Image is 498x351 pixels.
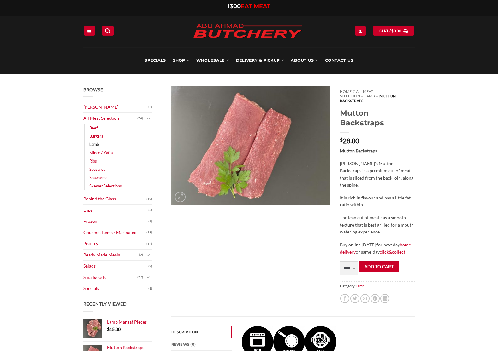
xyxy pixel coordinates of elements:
strong: Mutton Backstraps [340,148,377,153]
span: 1300 [228,3,241,10]
a: Behind the Glass [83,193,146,204]
a: Lamb [89,140,99,148]
span: $ [391,28,394,34]
span: (12) [146,239,152,249]
a: Salads [83,261,148,272]
span: (2) [148,262,152,271]
span: Browse [83,87,103,92]
a: Description [171,326,232,338]
a: Zoom [175,192,186,202]
span: (1) [148,284,152,293]
a: Reviews (0) [171,338,232,350]
span: Mutton Backstraps [340,94,396,103]
a: Ribs [89,157,97,165]
a: Mutton Backstraps [107,345,152,350]
img: Mutton Backstraps [171,86,330,206]
a: Lamb Mansaf Pieces [107,319,152,325]
span: (19) [146,194,152,204]
a: Sausages [89,165,105,173]
span: Mutton Backstraps [107,345,144,350]
a: Smallgoods [83,272,137,283]
p: Buy online [DATE] for next day or same-day [340,241,415,256]
a: Menu [84,26,95,35]
a: Login [355,26,366,35]
span: (9) [148,217,152,226]
span: (27) [137,273,143,282]
a: Share on LinkedIn [380,294,389,303]
a: SHOP [173,47,189,74]
a: Beef [89,124,98,132]
a: Skewer Selections [89,182,122,190]
a: Share on Twitter [350,294,359,303]
span: (13) [146,228,152,237]
span: // [361,94,363,98]
button: Toggle [145,251,152,258]
a: Shawarma [89,174,107,182]
a: Poultry [83,238,146,249]
a: Mince / Kafta [89,149,113,157]
h1: Mutton Backstraps [340,108,415,128]
span: (5) [148,205,152,215]
a: click&collect [380,249,405,255]
a: Email to a Friend [360,294,370,303]
a: Lamb [356,284,364,288]
p: [PERSON_NAME]’s Mutton Backstraps is a premium cut of meat that is sliced from the back loin, alo... [340,160,415,188]
button: Toggle [145,274,152,281]
a: Burgers [89,132,103,140]
p: The lean cut of meat has a smooth texture that is best grilled for a mouth watering experience. [340,214,415,236]
a: Specials [83,283,148,294]
a: All Meat Selection [340,89,373,98]
span: Recently Viewed [83,301,127,307]
span: $ [340,137,343,142]
a: [PERSON_NAME] [83,102,148,113]
span: Category: [340,281,415,291]
span: // [353,89,355,94]
bdi: 0.00 [391,29,401,33]
a: 1300EAT MEAT [228,3,270,10]
a: Search [102,26,114,35]
span: Lamb Mansaf Pieces [107,319,147,325]
a: View cart [373,26,414,35]
a: Wholesale [196,47,229,74]
a: Home [340,89,352,94]
a: Contact Us [325,47,353,74]
p: It is rich in flavour and has a little fat ratio within. [340,194,415,209]
span: EAT MEAT [241,3,270,10]
a: About Us [291,47,318,74]
span: (74) [137,114,143,123]
a: Gourmet Items / Marinated [83,227,146,238]
img: Abu Ahmad Butchery [188,20,308,43]
a: Share on Facebook [340,294,349,303]
bdi: 15.00 [107,326,121,332]
a: Specials [145,47,166,74]
a: Frozen [83,216,148,227]
span: // [376,94,378,98]
span: $ [107,326,110,332]
a: Ready Made Meals [83,250,139,261]
a: Pin on Pinterest [371,294,380,303]
a: Lamb [365,94,375,98]
a: All Meat Selection [83,113,137,124]
bdi: 28.00 [340,137,359,145]
a: Dips [83,205,148,216]
button: Toggle [145,115,152,122]
span: (2) [139,250,143,260]
a: Delivery & Pickup [236,47,284,74]
a: home delivery [340,242,411,255]
span: (2) [148,102,152,112]
button: Add to cart [359,261,399,272]
span: Cart / [379,28,401,34]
